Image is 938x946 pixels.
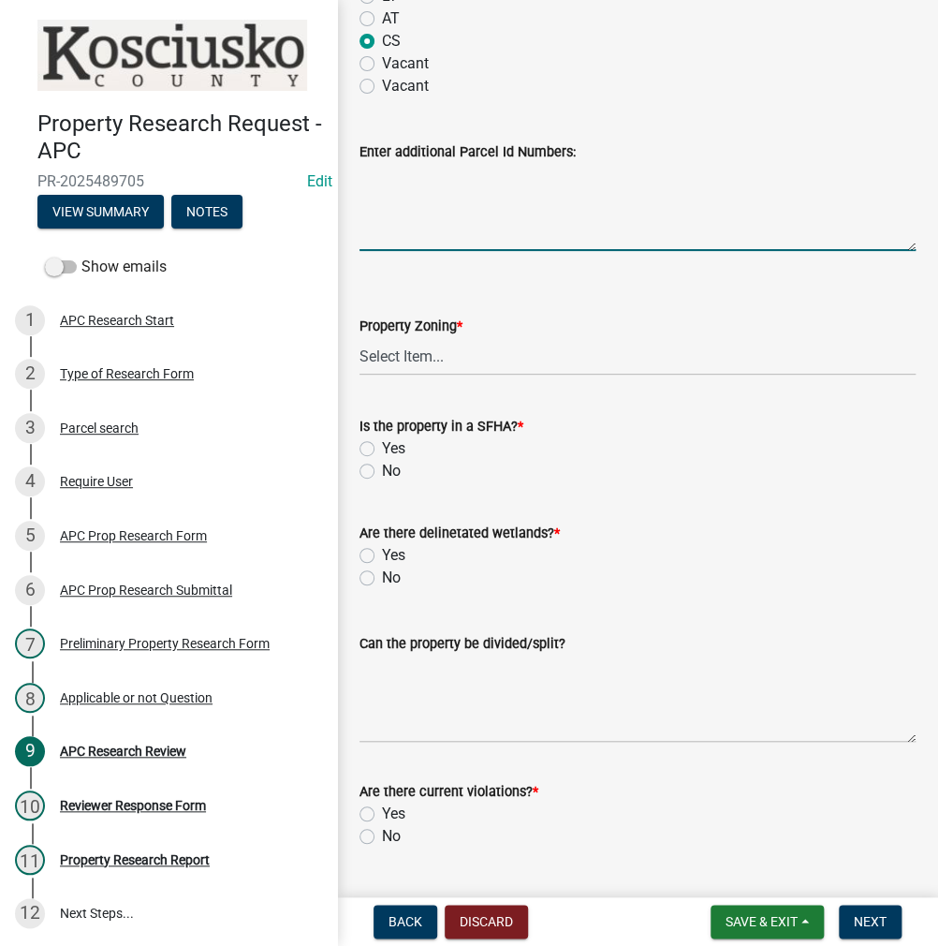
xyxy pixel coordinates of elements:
label: No [382,460,401,482]
div: Require User [60,475,133,488]
label: No [382,567,401,589]
div: Type of Research Form [60,367,194,380]
button: Discard [445,905,528,939]
label: Yes [382,544,405,567]
div: 2 [15,359,45,389]
button: View Summary [37,195,164,229]
div: APC Research Start [60,314,174,327]
button: Back [374,905,437,939]
div: 5 [15,521,45,551]
wm-modal-confirm: Edit Application Number [307,172,332,190]
a: Edit [307,172,332,190]
label: Yes [382,803,405,825]
h4: Property Research Request - APC [37,111,322,165]
div: Applicable or not Question [60,691,213,704]
div: 12 [15,898,45,928]
div: APC Research Review [60,745,186,758]
div: 1 [15,305,45,335]
span: Back [388,914,422,929]
label: Are there delinetated wetlands? [359,527,560,540]
div: 11 [15,845,45,875]
label: Is the property in a SFHA? [359,421,523,434]
label: AT [382,7,400,30]
div: 9 [15,736,45,766]
button: Next [839,905,901,939]
label: Can the property be divided/split? [359,638,565,651]
label: Property Zoning [359,320,462,333]
img: Kosciusko County, Indiana [37,20,307,91]
button: Notes [171,195,242,229]
span: Save & Exit [725,914,798,929]
div: APC Prop Research Form [60,529,207,542]
label: Vacant [382,75,429,97]
div: Reviewer Response Form [60,799,206,812]
div: Parcel search [60,421,139,435]
span: Next [854,914,887,929]
div: 10 [15,791,45,820]
label: Enter additional Parcel Id Numbers: [359,146,576,159]
div: Preliminary Property Research Form [60,637,270,650]
label: No [382,825,401,848]
span: PR-2025489705 [37,172,300,190]
div: 7 [15,628,45,658]
label: Yes [382,437,405,460]
div: 4 [15,466,45,496]
div: Property Research Report [60,853,210,866]
div: 6 [15,575,45,605]
div: 3 [15,413,45,443]
label: Show emails [45,256,167,278]
wm-modal-confirm: Notes [171,205,242,220]
label: CS [382,30,401,52]
wm-modal-confirm: Summary [37,205,164,220]
label: Are there current violations? [359,786,538,799]
div: 8 [15,683,45,713]
div: APC Prop Research Submittal [60,584,232,597]
label: Vacant [382,52,429,75]
button: Save & Exit [711,905,824,939]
